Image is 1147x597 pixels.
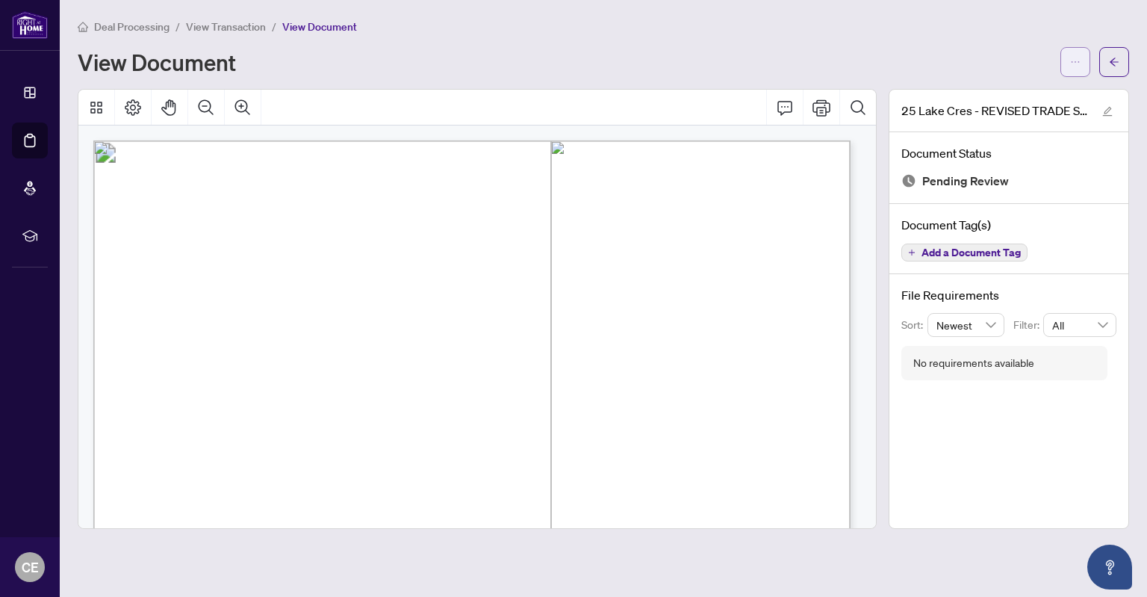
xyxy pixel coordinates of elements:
p: Filter: [1013,317,1043,333]
h1: View Document [78,50,236,74]
span: Newest [936,314,996,336]
li: / [175,18,180,35]
h4: Document Status [901,144,1116,162]
span: All [1052,314,1107,336]
span: CE [22,557,39,578]
h4: Document Tag(s) [901,216,1116,234]
button: Add a Document Tag [901,244,1028,262]
button: Open asap [1087,545,1132,590]
img: logo [12,11,48,39]
span: ellipsis [1070,57,1081,67]
span: home [78,22,88,32]
span: plus [908,249,916,256]
p: Sort: [901,317,927,333]
span: 25 Lake Cres - REVISED TRADE SHEET TO BE REVIEWED.pdf [901,102,1088,120]
span: Pending Review [922,171,1009,191]
span: View Document [282,20,357,34]
span: View Transaction [186,20,266,34]
span: Add a Document Tag [921,247,1021,258]
h4: File Requirements [901,286,1116,304]
span: Deal Processing [94,20,170,34]
div: No requirements available [913,355,1034,371]
img: Document Status [901,173,916,188]
span: edit [1102,106,1113,117]
li: / [272,18,276,35]
span: arrow-left [1109,57,1119,67]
